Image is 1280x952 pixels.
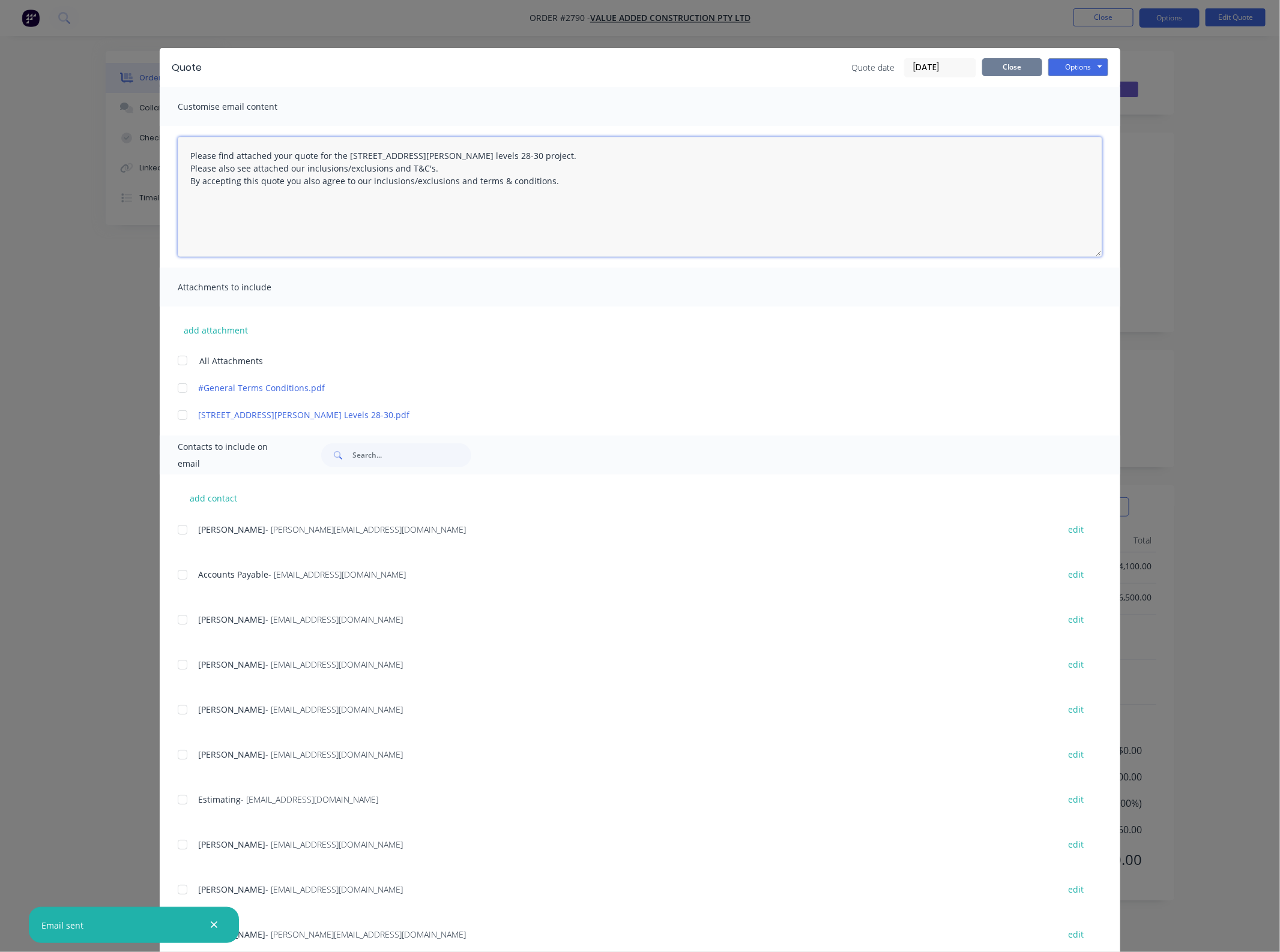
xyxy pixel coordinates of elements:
span: [PERSON_NAME] [198,749,265,760]
a: #General Terms Conditions.pdf [198,382,1046,394]
span: Estimating [198,794,241,805]
span: - [PERSON_NAME][EMAIL_ADDRESS][DOMAIN_NAME] [265,524,466,535]
a: [STREET_ADDRESS][PERSON_NAME] Levels 28-30.pdf [198,409,1046,421]
span: - [EMAIL_ADDRESS][DOMAIN_NAME] [241,794,378,805]
span: All Attachments [199,355,263,367]
span: - [PERSON_NAME][EMAIL_ADDRESS][DOMAIN_NAME] [265,929,466,940]
button: edit [1061,656,1091,672]
span: Quote date [851,61,895,74]
div: Email sent [41,919,83,932]
button: edit [1061,566,1091,582]
span: - [EMAIL_ADDRESS][DOMAIN_NAME] [265,704,403,715]
span: - [EMAIL_ADDRESS][DOMAIN_NAME] [265,614,403,625]
button: edit [1061,611,1091,627]
span: - [EMAIL_ADDRESS][DOMAIN_NAME] [265,659,403,670]
span: - [EMAIL_ADDRESS][DOMAIN_NAME] [268,569,406,580]
span: - [EMAIL_ADDRESS][DOMAIN_NAME] [265,749,403,760]
span: [PERSON_NAME] [198,839,265,850]
span: Customise email content [178,98,310,115]
button: edit [1061,791,1091,807]
textarea: Please find attached your quote for the [STREET_ADDRESS][PERSON_NAME] levels 28-30 project. Pleas... [178,137,1102,257]
button: add contact [178,489,250,507]
div: Quote [172,61,202,75]
span: [PERSON_NAME] [198,884,265,895]
button: edit [1061,881,1091,897]
button: add attachment [178,321,254,339]
span: [PERSON_NAME] [198,614,265,625]
span: - [EMAIL_ADDRESS][DOMAIN_NAME] [265,884,403,895]
button: Options [1048,58,1108,76]
button: edit [1061,701,1091,717]
span: [PERSON_NAME] [198,659,265,670]
input: Search... [352,443,471,467]
span: Contacts to include on email [178,439,291,472]
span: [PERSON_NAME] [198,524,265,535]
span: Attachments to include [178,279,310,296]
span: - [EMAIL_ADDRESS][DOMAIN_NAME] [265,839,403,850]
button: Close [982,58,1042,76]
button: edit [1061,521,1091,537]
span: Accounts Payable [198,569,268,580]
span: [PERSON_NAME] [198,704,265,715]
button: edit [1061,926,1091,942]
button: edit [1061,836,1091,852]
button: edit [1061,746,1091,762]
